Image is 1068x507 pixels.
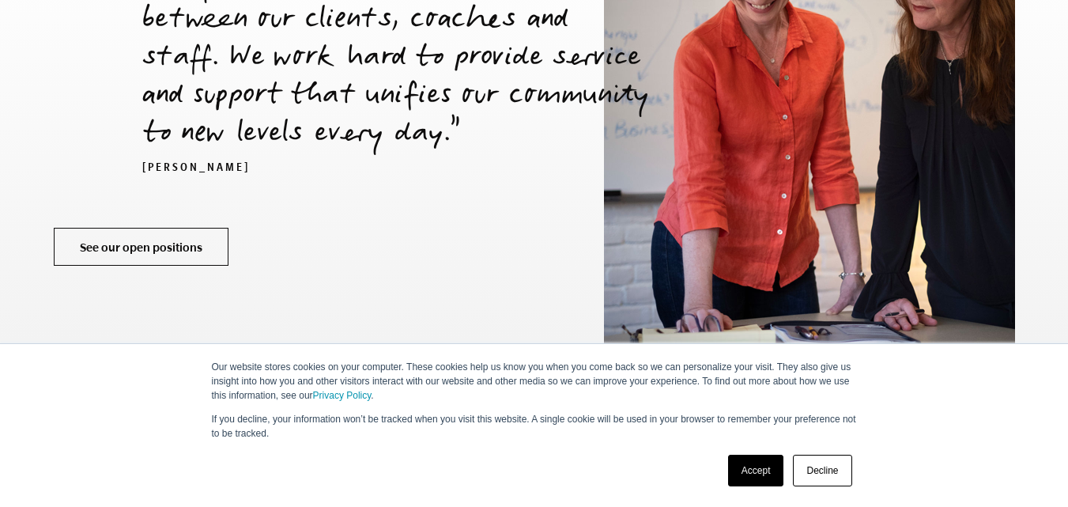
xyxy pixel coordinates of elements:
[793,455,851,486] a: Decline
[142,163,250,176] cite: [PERSON_NAME]
[54,228,228,266] a: See our open positions
[212,412,857,441] p: If you decline, your information won’t be tracked when you visit this website. A single cookie wi...
[728,455,784,486] a: Accept
[313,390,372,401] a: Privacy Policy
[212,360,857,403] p: Our website stores cookies on your computer. These cookies help us know you when you come back so...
